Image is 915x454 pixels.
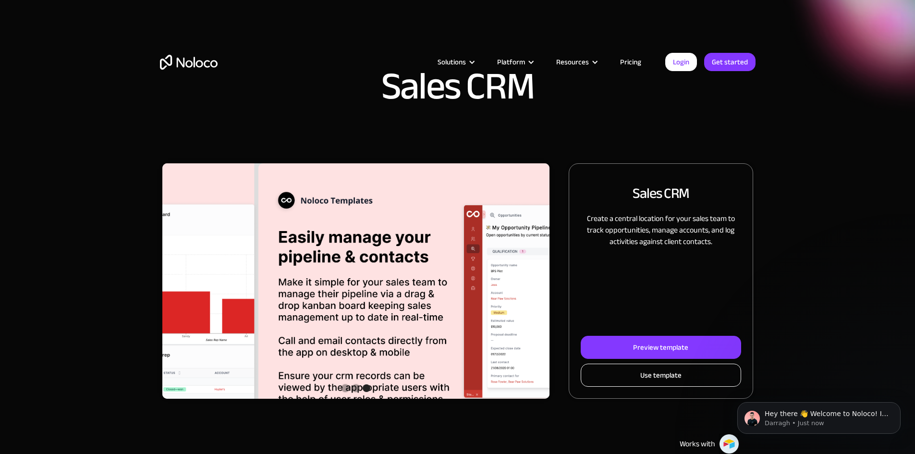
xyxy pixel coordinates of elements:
[581,213,741,247] p: Create a central location for your sales team to track opportunities, manage accounts, and log ac...
[633,341,688,354] div: Preview template
[665,53,697,71] a: Login
[640,369,682,381] div: Use template
[258,163,646,399] div: 3 of 3
[581,336,741,359] a: Preview template
[723,382,915,449] iframe: Intercom notifications message
[160,55,218,70] a: home
[497,56,525,68] div: Platform
[556,56,589,68] div: Resources
[511,163,549,399] div: next slide
[352,384,360,392] div: Show slide 2 of 3
[633,183,689,203] h2: Sales CRM
[342,384,349,392] div: Show slide 1 of 3
[544,56,608,68] div: Resources
[719,434,739,454] img: Airtable
[426,56,485,68] div: Solutions
[608,56,653,68] a: Pricing
[162,163,550,399] div: carousel
[704,53,756,71] a: Get started
[363,384,370,392] div: Show slide 3 of 3
[438,56,466,68] div: Solutions
[680,438,715,450] div: Works with
[581,364,741,387] a: Use template
[485,56,544,68] div: Platform
[162,163,201,399] div: previous slide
